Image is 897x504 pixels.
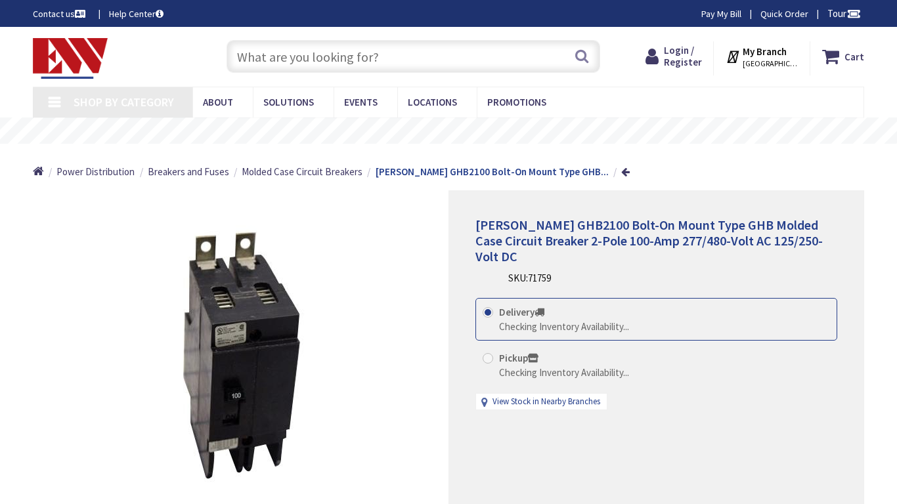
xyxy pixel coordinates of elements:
[148,165,229,178] span: Breakers and Fuses
[726,45,799,68] div: My Branch [GEOGRAPHIC_DATA], [GEOGRAPHIC_DATA]
[743,45,787,58] strong: My Branch
[743,58,799,69] span: [GEOGRAPHIC_DATA], [GEOGRAPHIC_DATA]
[148,165,229,178] a: Breakers and Fuses
[376,165,609,178] strong: [PERSON_NAME] GHB2100 Bolt-On Mount Type GHB...
[492,396,600,408] a: View Stock in Nearby Branches
[475,217,823,264] span: [PERSON_NAME] GHB2100 Bolt-On Mount Type GHB Molded Case Circuit Breaker 2-Pole 100-Amp 277/480-V...
[701,7,741,20] a: Pay My Bill
[344,96,378,108] span: Events
[203,96,233,108] span: About
[487,96,546,108] span: Promotions
[499,352,538,364] strong: Pickup
[110,225,372,488] img: Eaton GHB2100 Bolt-On Mount Type GHB Molded Case Circuit Breaker 2-Pole 100-Amp 277/480-Volt AC 1...
[227,40,600,73] input: What are you looking for?
[760,7,808,20] a: Quick Order
[56,165,135,178] span: Power Distribution
[508,271,551,285] div: SKU:
[242,165,362,178] a: Molded Case Circuit Breakers
[822,45,864,68] a: Cart
[33,38,108,79] img: Electrical Wholesalers, Inc.
[664,44,702,68] span: Login / Register
[56,165,135,178] a: Power Distribution
[33,7,88,20] a: Contact us
[499,320,629,333] div: Checking Inventory Availability...
[263,96,314,108] span: Solutions
[408,96,457,108] span: Locations
[844,45,864,68] strong: Cart
[109,7,164,20] a: Help Center
[499,366,629,379] div: Checking Inventory Availability...
[74,94,174,110] span: Shop By Category
[827,7,861,20] span: Tour
[242,165,362,178] span: Molded Case Circuit Breakers
[645,45,702,68] a: Login / Register
[528,272,551,284] span: 71759
[499,306,544,318] strong: Delivery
